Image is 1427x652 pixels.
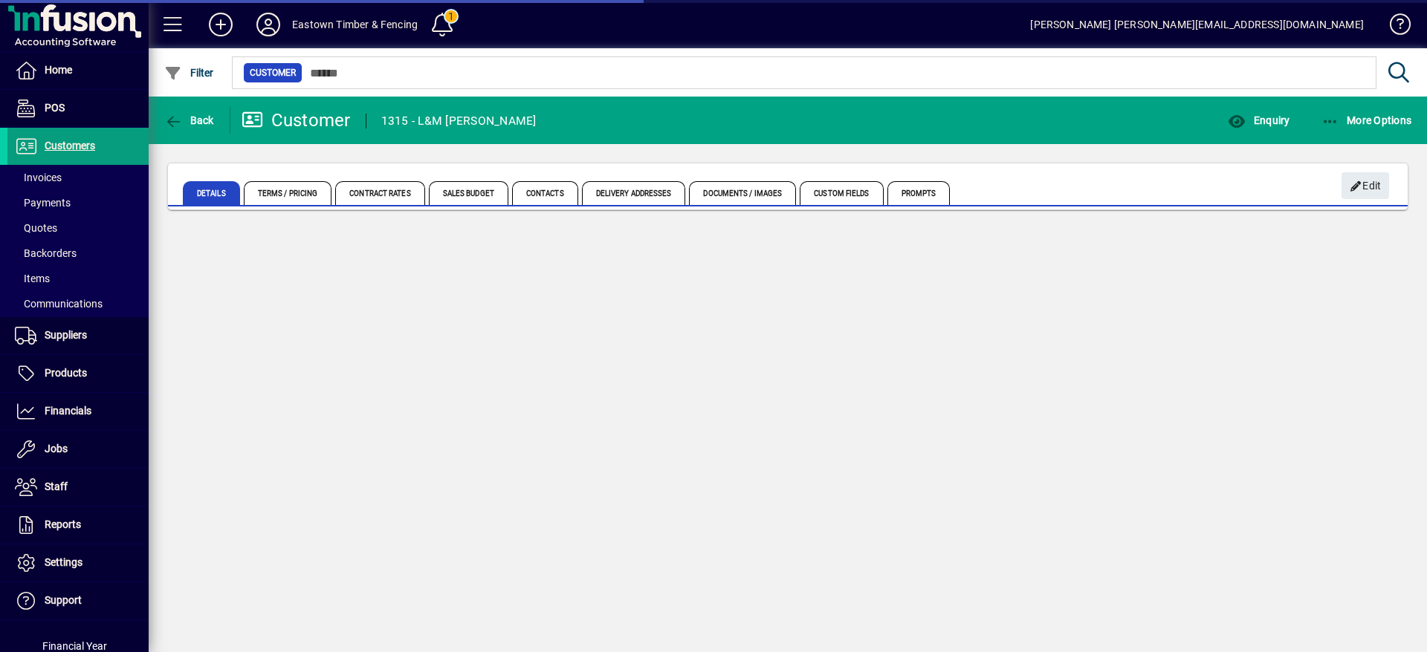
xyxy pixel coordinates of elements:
span: Back [164,114,214,126]
span: Support [45,594,82,606]
span: Details [183,181,240,205]
span: Financial Year [42,640,107,652]
div: Customer [242,108,351,132]
a: Payments [7,190,149,215]
span: POS [45,102,65,114]
span: Products [45,367,87,379]
span: Quotes [15,222,57,234]
a: Support [7,582,149,619]
a: Home [7,52,149,89]
span: Customers [45,140,95,151]
span: Enquiry [1228,114,1290,126]
span: Communications [15,298,103,310]
a: Items [7,266,149,291]
span: Reports [45,518,81,530]
button: Back [161,107,218,134]
span: More Options [1321,114,1412,126]
span: Backorders [15,247,77,259]
span: Prompts [887,181,951,205]
a: Reports [7,506,149,544]
span: Edit [1350,174,1382,198]
a: Backorders [7,241,149,266]
span: Home [45,64,72,76]
div: [PERSON_NAME] [PERSON_NAME][EMAIL_ADDRESS][DOMAIN_NAME] [1030,13,1364,36]
span: Filter [164,67,214,79]
span: Contract Rates [335,181,424,205]
a: Invoices [7,165,149,190]
span: Sales Budget [429,181,508,205]
span: Settings [45,556,82,568]
a: Products [7,355,149,392]
button: Profile [245,11,292,38]
div: 1315 - L&M [PERSON_NAME] [381,109,537,133]
a: Suppliers [7,317,149,354]
a: Staff [7,469,149,506]
a: Jobs [7,431,149,468]
button: Enquiry [1224,107,1293,134]
button: Edit [1342,172,1389,199]
button: More Options [1318,107,1416,134]
span: Terms / Pricing [244,181,332,205]
button: Filter [161,59,218,86]
span: Custom Fields [800,181,883,205]
span: Documents / Images [689,181,796,205]
a: Communications [7,291,149,316]
span: Delivery Addresses [582,181,686,205]
span: Jobs [45,443,68,454]
a: Knowledge Base [1379,3,1408,51]
a: Quotes [7,215,149,241]
span: Contacts [512,181,578,205]
span: Financials [45,405,91,417]
span: Payments [15,197,71,209]
app-page-header-button: Back [149,107,230,134]
span: Customer [250,65,296,80]
a: POS [7,90,149,127]
button: Add [197,11,245,38]
a: Settings [7,544,149,581]
span: Suppliers [45,329,87,341]
span: Invoices [15,172,62,183]
a: Financials [7,393,149,430]
div: Eastown Timber & Fencing [292,13,418,36]
span: Items [15,273,50,284]
span: Staff [45,480,68,492]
